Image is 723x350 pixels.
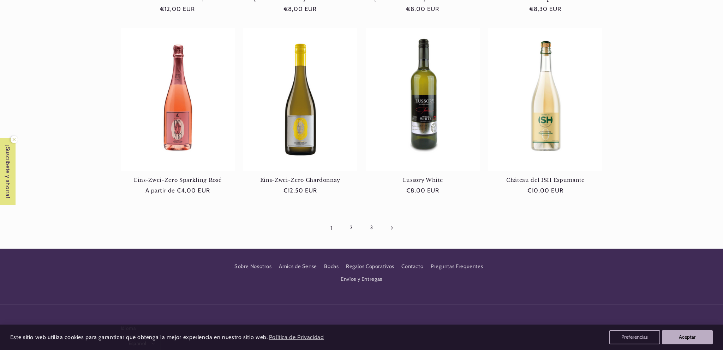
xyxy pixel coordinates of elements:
[10,334,268,340] span: Este sitio web utiliza cookies para garantizar que obtenga la mejor experiencia en nuestro sitio ...
[268,331,325,344] a: Política de Privacidad (opens in a new tab)
[609,330,660,344] button: Preferencias
[323,220,340,236] a: Página 1
[324,260,339,273] a: Bodas
[279,260,317,273] a: Amics de Sense
[346,260,394,273] a: Regalos Coporativos
[662,330,713,344] button: Aceptar
[341,273,382,286] a: Envíos y Entregas
[366,177,480,183] a: Lussory White
[401,260,423,273] a: Contacto
[243,177,357,183] a: Eins-Zwei-Zero Chardonnay
[363,220,380,236] a: Página 3
[431,260,483,273] a: Preguntas Frequentes
[488,177,602,183] a: Château del ISH Espumante
[1,138,15,205] span: ¡Suscríbete y ahorra!
[343,220,360,236] a: Página 2
[383,220,400,236] a: Página siguiente
[121,220,603,236] nav: Paginación
[234,262,272,273] a: Sobre Nosotros
[121,177,235,183] a: Eins-Zwei-Zero Sparkling Rosé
